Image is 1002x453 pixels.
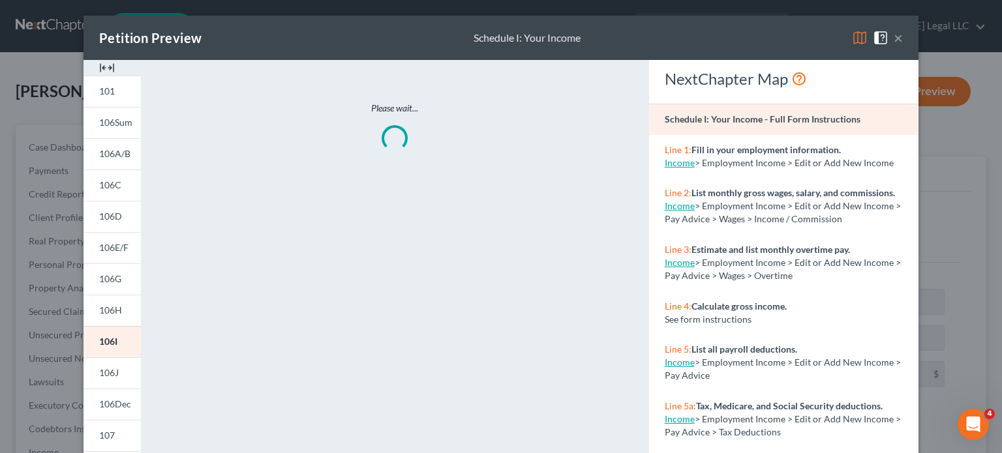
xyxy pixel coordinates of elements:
span: 101 [99,85,115,96]
strong: List all payroll deductions. [691,343,797,355]
strong: Tax, Medicare, and Social Security deductions. [696,400,883,411]
span: 106Sum [99,117,132,128]
span: 106H [99,304,122,315]
a: Income [665,357,695,368]
a: 106Dec [83,388,141,420]
a: 106C [83,169,141,201]
span: 106D [99,211,122,222]
strong: Fill in your employment information. [691,144,841,155]
button: × [894,30,903,46]
div: Schedule I: Your Income [474,31,581,46]
span: See form instructions [665,314,751,325]
p: Please wait... [196,102,594,115]
a: 101 [83,76,141,107]
span: > Employment Income > Edit or Add New Income > Pay Advice > Wages > Overtime [665,257,901,281]
span: 107 [99,430,115,441]
a: 106I [83,326,141,357]
span: Line 5: [665,343,691,355]
span: 106Dec [99,398,131,409]
img: help-close-5ba153eb36485ed6c1ea00a893f15db1cb9b99d6cae46e1a8edb6c62d00a1a76.svg [873,30,888,46]
span: 106C [99,179,121,190]
a: 106E/F [83,232,141,263]
span: 106E/F [99,242,129,253]
span: > Employment Income > Edit or Add New Income > Pay Advice > Wages > Income / Commission [665,200,901,224]
span: > Employment Income > Edit or Add New Income > Pay Advice [665,357,901,381]
span: > Employment Income > Edit or Add New Income > Pay Advice > Tax Deductions [665,413,901,437]
span: Line 1: [665,144,691,155]
strong: List monthly gross wages, salary, and commissions. [691,187,895,198]
span: 4 [984,409,995,419]
a: 106J [83,357,141,388]
div: NextChapter Map [665,68,903,89]
strong: Schedule I: Your Income - Full Form Instructions [665,113,860,124]
img: expand-e0f6d898513216a626fdd78e52531dac95497ffd26381d4c15ee2fc46db09dca.svg [99,60,115,76]
span: Line 2: [665,187,691,198]
iframe: Intercom live chat [958,409,989,440]
span: 106G [99,273,121,284]
a: 106H [83,295,141,326]
a: 106Sum [83,107,141,138]
a: Income [665,200,695,211]
a: 106A/B [83,138,141,169]
a: 106G [83,263,141,295]
a: 107 [83,420,141,451]
strong: Estimate and list monthly overtime pay. [691,244,850,255]
a: Income [665,257,695,268]
span: 106I [99,336,117,347]
span: > Employment Income > Edit or Add New Income [695,157,894,168]
a: Income [665,157,695,168]
a: 106D [83,201,141,232]
div: Petition Preview [99,29,202,47]
strong: Calculate gross income. [691,300,787,312]
a: Income [665,413,695,424]
span: 106J [99,367,119,378]
span: Line 5a: [665,400,696,411]
img: map-eea8200ae884c6f1103ae1953ef3d486a96c86aabb227e865a55264e3737af1f.svg [852,30,868,46]
span: 106A/B [99,148,130,159]
span: Line 4: [665,300,691,312]
span: Line 3: [665,244,691,255]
